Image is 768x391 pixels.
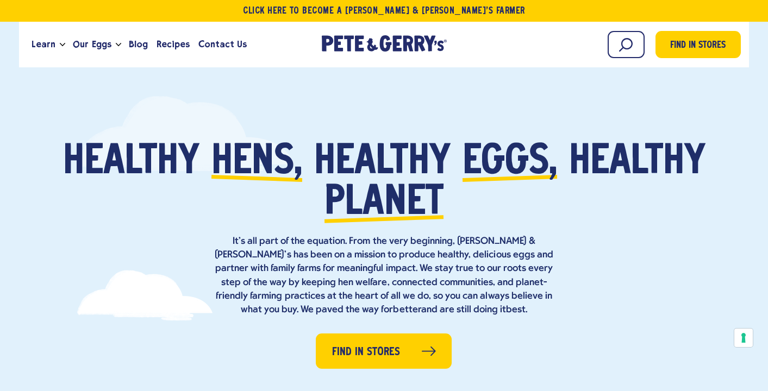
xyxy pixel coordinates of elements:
span: eggs, [463,142,557,183]
span: hens, [211,142,302,183]
span: planet [324,183,444,224]
span: Our Eggs [73,37,111,51]
span: healthy [314,142,451,183]
a: Contact Us [194,30,251,59]
span: Healthy [63,142,199,183]
button: Open the dropdown menu for Learn [60,43,65,47]
a: Blog [124,30,152,59]
span: Blog [129,37,148,51]
a: Recipes [152,30,194,59]
input: Search [608,31,645,58]
span: Learn [32,37,55,51]
strong: better [393,305,421,315]
button: Your consent preferences for tracking technologies [734,329,753,347]
span: healthy [569,142,705,183]
p: It’s all part of the equation. From the very beginning, [PERSON_NAME] & [PERSON_NAME]’s has been ... [210,235,558,317]
strong: best [506,305,526,315]
a: Our Eggs [68,30,115,59]
span: Contact Us [198,37,247,51]
a: Find in Stores [316,333,452,369]
button: Open the dropdown menu for Our Eggs [116,43,121,47]
span: Find in Stores [332,344,400,361]
span: Find in Stores [670,39,726,53]
a: Find in Stores [655,31,741,58]
a: Learn [27,30,60,59]
span: Recipes [157,37,190,51]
